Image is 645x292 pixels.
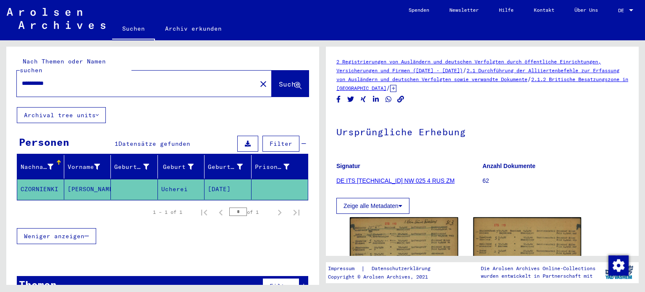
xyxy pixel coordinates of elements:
div: Geburt‏ [161,163,194,171]
mat-header-cell: Vorname [64,155,111,179]
div: 1 – 1 of 1 [153,208,182,216]
a: DE ITS [TECHNICAL_ID] NW 025 4 RUS ZM [336,177,455,184]
span: / [463,66,467,74]
a: 2 Registrierungen von Ausländern und deutschen Verfolgten durch öffentliche Einrichtungen, Versic... [336,58,601,74]
span: / [386,84,390,92]
div: Prisoner # [255,160,300,174]
mat-header-cell: Prisoner # [252,155,308,179]
button: Filter [262,136,299,152]
div: | [328,264,440,273]
button: Previous page [212,204,229,221]
span: Suche [279,80,300,88]
span: Filter [270,282,292,290]
button: Share on Xing [359,94,368,105]
div: Nachname [21,163,53,171]
div: Nachname [21,160,64,174]
div: Geburt‏ [161,160,205,174]
a: 2.1 Durchführung der Alliiertenbefehle zur Erfassung von Ausländern und deutschen Verfolgten sowi... [336,67,619,82]
img: yv_logo.png [603,262,635,283]
span: DE [618,8,627,13]
img: Arolsen_neg.svg [7,8,105,29]
div: Geburtsdatum [208,160,253,174]
mat-header-cell: Nachname [17,155,64,179]
mat-cell: Ucherei [158,179,205,200]
mat-cell: CZORNIENKI [17,179,64,200]
button: Share on Twitter [346,94,355,105]
a: Impressum [328,264,361,273]
button: Copy link [396,94,405,105]
div: of 1 [229,208,271,216]
button: Share on LinkedIn [372,94,380,105]
button: Next page [271,204,288,221]
span: 1 [115,140,118,147]
div: Geburtsname [114,160,160,174]
mat-header-cell: Geburt‏ [158,155,205,179]
span: / [527,75,531,83]
button: Weniger anzeigen [17,228,96,244]
div: Personen [19,134,69,150]
span: Filter [270,140,292,147]
span: Datensätze gefunden [118,140,190,147]
button: First page [196,204,212,221]
button: Share on WhatsApp [384,94,393,105]
p: Die Arolsen Archives Online-Collections [481,265,595,272]
div: Geburtsname [114,163,149,171]
img: Zustimmung ändern [608,255,629,276]
button: Last page [288,204,305,221]
button: Zeige alle Metadaten [336,198,409,214]
mat-header-cell: Geburtsname [111,155,158,179]
button: Share on Facebook [334,94,343,105]
a: Suchen [112,18,155,40]
div: Vorname [68,160,111,174]
div: Themen [19,277,57,292]
span: Weniger anzeigen [24,232,84,240]
p: Copyright © Arolsen Archives, 2021 [328,273,440,281]
mat-cell: [DATE] [205,179,252,200]
p: 62 [482,176,628,185]
button: Clear [255,75,272,92]
mat-header-cell: Geburtsdatum [205,155,252,179]
p: wurden entwickelt in Partnerschaft mit [481,272,595,280]
b: Anzahl Dokumente [482,163,535,169]
a: Datenschutzerklärung [365,264,440,273]
div: Geburtsdatum [208,163,243,171]
b: Signatur [336,163,360,169]
div: Vorname [68,163,100,171]
button: Archival tree units [17,107,106,123]
button: Suche [272,71,309,97]
div: Prisoner # [255,163,290,171]
mat-icon: close [258,79,268,89]
mat-cell: [PERSON_NAME] [64,179,111,200]
mat-label: Nach Themen oder Namen suchen [20,58,106,74]
a: Archiv erkunden [155,18,232,39]
h1: Ursprüngliche Erhebung [336,113,628,150]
